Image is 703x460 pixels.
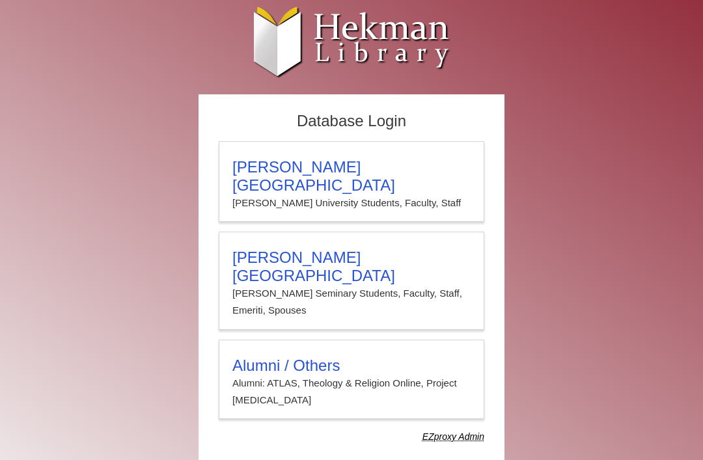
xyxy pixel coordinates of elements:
h3: [PERSON_NAME][GEOGRAPHIC_DATA] [232,249,471,285]
summary: Alumni / OthersAlumni: ATLAS, Theology & Religion Online, Project [MEDICAL_DATA] [232,357,471,409]
h2: Database Login [212,108,491,135]
h3: Alumni / Others [232,357,471,375]
a: [PERSON_NAME][GEOGRAPHIC_DATA][PERSON_NAME] Seminary Students, Faculty, Staff, Emeriti, Spouses [219,232,484,330]
h3: [PERSON_NAME][GEOGRAPHIC_DATA] [232,158,471,195]
a: [PERSON_NAME][GEOGRAPHIC_DATA][PERSON_NAME] University Students, Faculty, Staff [219,141,484,222]
dfn: Use Alumni login [422,431,484,442]
p: [PERSON_NAME] University Students, Faculty, Staff [232,195,471,211]
p: [PERSON_NAME] Seminary Students, Faculty, Staff, Emeriti, Spouses [232,285,471,319]
p: Alumni: ATLAS, Theology & Religion Online, Project [MEDICAL_DATA] [232,375,471,409]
